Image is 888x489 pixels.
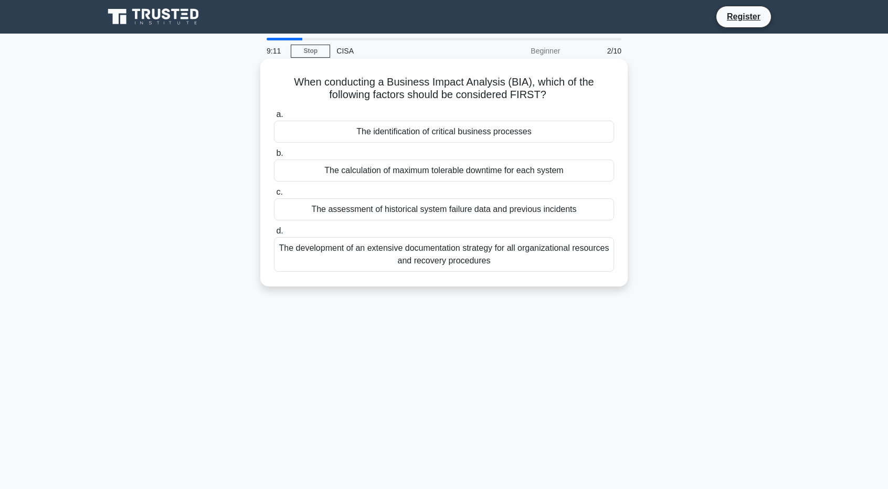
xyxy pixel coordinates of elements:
[274,198,614,220] div: The assessment of historical system failure data and previous incidents
[276,148,283,157] span: b.
[274,121,614,143] div: The identification of critical business processes
[274,237,614,272] div: The development of an extensive documentation strategy for all organizational resources and recov...
[274,160,614,182] div: The calculation of maximum tolerable downtime for each system
[276,110,283,119] span: a.
[273,76,615,102] h5: When conducting a Business Impact Analysis (BIA), which of the following factors should be consid...
[330,40,474,61] div: CISA
[260,40,291,61] div: 9:11
[276,187,282,196] span: c.
[276,226,283,235] span: d.
[566,40,628,61] div: 2/10
[474,40,566,61] div: Beginner
[291,45,330,58] a: Stop
[721,10,767,23] a: Register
